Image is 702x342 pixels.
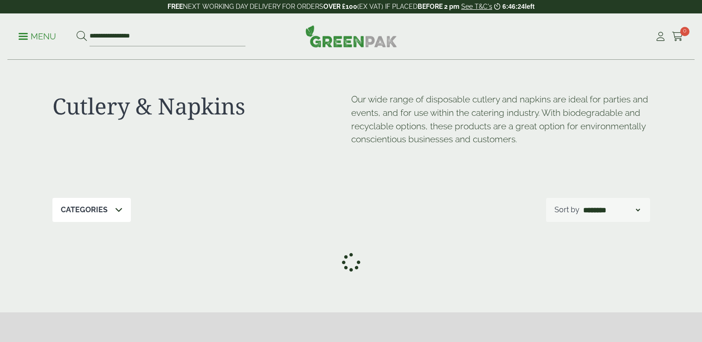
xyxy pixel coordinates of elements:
i: Cart [672,32,683,41]
p: Our wide range of disposable cutlery and napkins are ideal for parties and events, and for use wi... [351,93,650,146]
strong: FREE [167,3,183,10]
p: Sort by [554,204,580,215]
p: Categories [61,204,108,215]
img: GreenPak Supplies [305,25,397,47]
a: Menu [19,31,56,40]
a: 0 [672,30,683,44]
strong: BEFORE 2 pm [418,3,459,10]
i: My Account [655,32,666,41]
span: 6:46:24 [502,3,525,10]
select: Shop order [581,204,642,215]
span: left [525,3,535,10]
strong: OVER £100 [323,3,357,10]
span: 0 [680,27,689,36]
h1: Cutlery & Napkins [52,93,351,120]
a: See T&C's [461,3,492,10]
p: Menu [19,31,56,42]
